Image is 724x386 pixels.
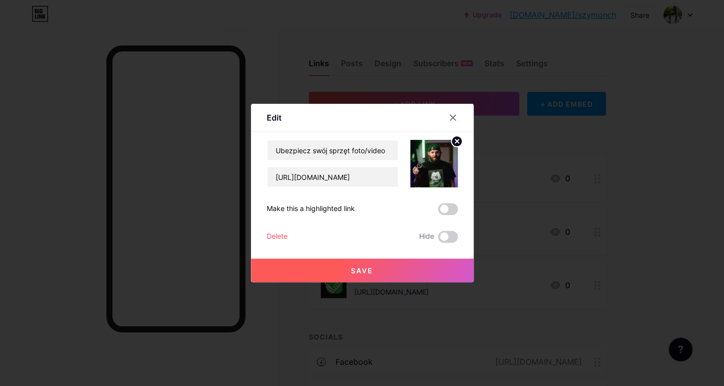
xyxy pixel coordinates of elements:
div: Delete [267,231,288,243]
img: link_thumbnail [410,140,458,187]
input: URL [267,167,398,187]
span: Hide [419,231,434,243]
button: Save [251,258,474,282]
span: Save [351,266,373,275]
input: Title [267,140,398,160]
div: Make this a highlighted link [267,203,355,215]
div: Edit [267,112,282,124]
